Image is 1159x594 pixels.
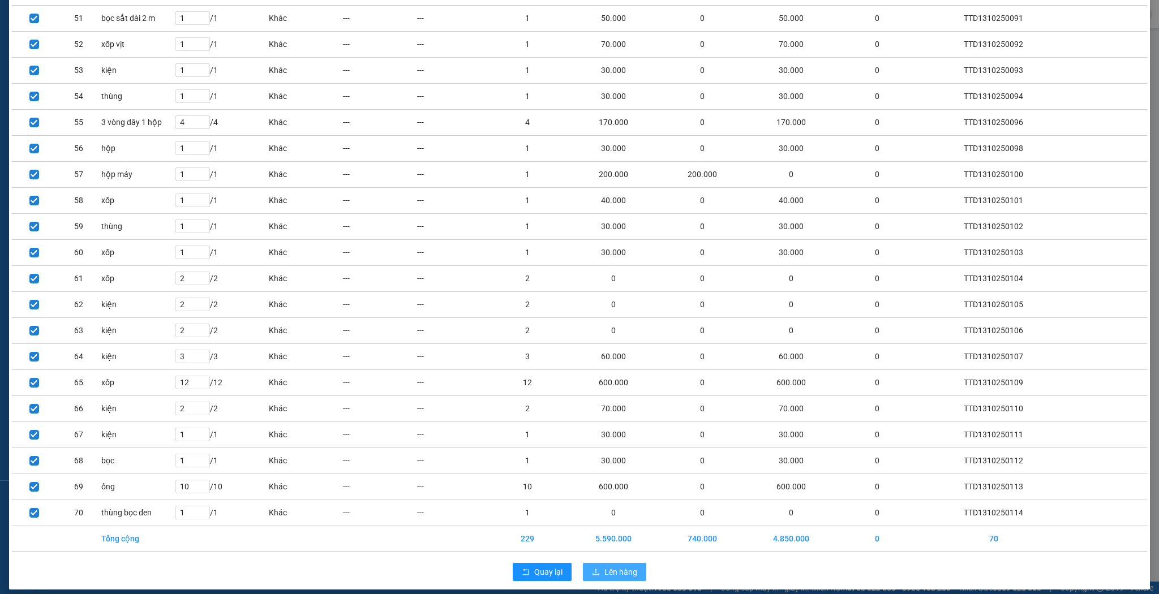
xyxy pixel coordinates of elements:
td: Khác [268,500,342,526]
td: --- [342,213,417,239]
td: TTD1310250100 [915,161,1073,187]
td: --- [417,83,491,109]
td: 3 [491,343,565,369]
td: --- [417,57,491,83]
td: / 1 [175,239,268,265]
td: --- [342,421,417,447]
td: Khác [268,421,342,447]
td: --- [342,109,417,135]
td: --- [342,291,417,317]
td: 0 [663,239,742,265]
td: TTD1310250111 [915,421,1073,447]
td: --- [417,395,491,421]
td: 740.000 [663,526,742,551]
td: --- [342,500,417,526]
td: 0 [840,526,915,551]
td: TTD1310250110 [915,395,1073,421]
td: 30.000 [565,421,663,447]
td: 0 [663,474,742,500]
button: uploadLên hàng [583,563,646,581]
td: Khác [268,213,342,239]
td: TTD1310250109 [915,369,1073,395]
td: 0 [663,5,742,31]
td: 200.000 [663,161,742,187]
td: Khác [268,57,342,83]
td: 0 [840,161,915,187]
td: --- [417,161,491,187]
td: 1 [491,500,565,526]
td: / 4 [175,109,268,135]
td: 52 [57,31,101,57]
td: TTD1310250107 [915,343,1073,369]
td: --- [417,31,491,57]
td: 30.000 [565,447,663,474]
td: TTD1310250093 [915,57,1073,83]
td: 61 [57,265,101,291]
td: 30.000 [565,239,663,265]
td: --- [417,135,491,161]
td: --- [417,447,491,474]
td: 0 [840,291,915,317]
td: 70 [57,500,101,526]
td: / 1 [175,421,268,447]
td: Khác [268,317,342,343]
td: Khác [268,187,342,213]
td: 600.000 [565,369,663,395]
td: 70.000 [742,31,840,57]
td: 0 [663,187,742,213]
td: thùng bọc đen [101,500,175,526]
td: 0 [840,369,915,395]
td: hộp [101,135,175,161]
td: 65 [57,369,101,395]
td: 30.000 [742,421,840,447]
td: --- [342,135,417,161]
td: 0 [663,291,742,317]
td: bọc [101,447,175,474]
td: 60.000 [742,343,840,369]
td: 1 [491,421,565,447]
span: Quay lại [534,566,563,578]
td: Khác [268,291,342,317]
td: 0 [840,5,915,31]
td: 55 [57,109,101,135]
td: / 1 [175,31,268,57]
td: TTD1310250096 [915,109,1073,135]
td: 0 [663,395,742,421]
td: --- [417,317,491,343]
td: TTD1310250091 [915,5,1073,31]
td: 0 [663,57,742,83]
td: 0 [663,83,742,109]
td: 0 [840,395,915,421]
td: 200.000 [565,161,663,187]
td: 2 [491,317,565,343]
td: xốp [101,265,175,291]
td: Tổng cộng [101,526,175,551]
td: xốp [101,239,175,265]
td: 30.000 [742,239,840,265]
td: kiện [101,343,175,369]
td: Khác [268,343,342,369]
td: / 2 [175,317,268,343]
td: 30.000 [565,57,663,83]
td: 600.000 [742,474,840,500]
td: 0 [840,265,915,291]
td: / 3 [175,343,268,369]
td: 70.000 [565,395,663,421]
td: TTD1310250092 [915,31,1073,57]
td: / 1 [175,500,268,526]
td: thùng [101,83,175,109]
td: TTD1310250101 [915,187,1073,213]
td: 0 [840,57,915,83]
td: 1 [491,213,565,239]
td: --- [342,474,417,500]
td: TTD1310250105 [915,291,1073,317]
td: 0 [663,135,742,161]
td: Khác [268,369,342,395]
td: Khác [268,83,342,109]
td: / 1 [175,57,268,83]
td: 0 [840,135,915,161]
td: --- [342,395,417,421]
td: kiện [101,57,175,83]
td: Khác [268,474,342,500]
td: 60.000 [565,343,663,369]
